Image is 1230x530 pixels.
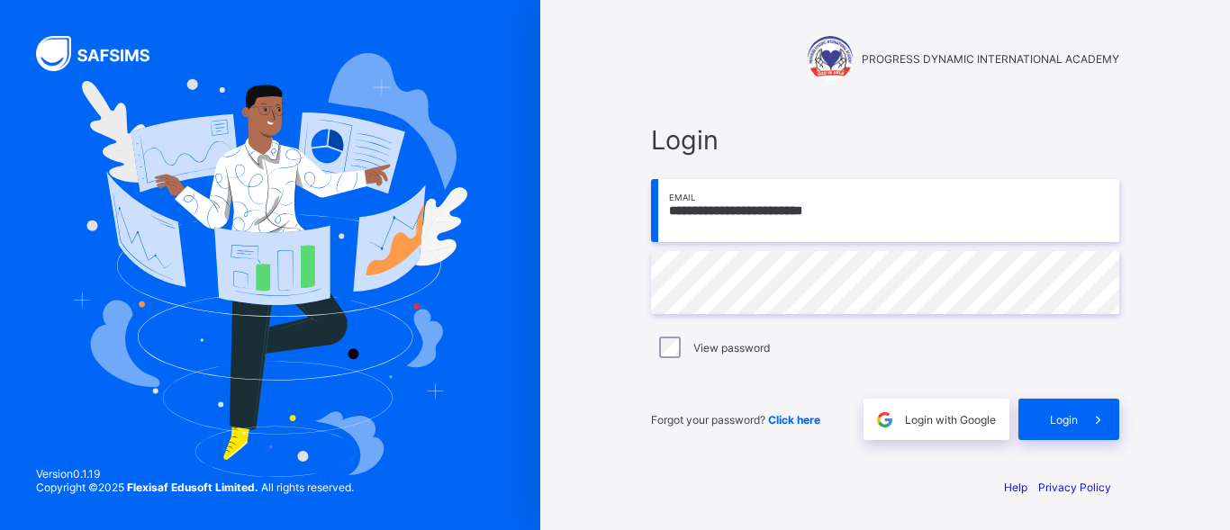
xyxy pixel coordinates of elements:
[905,413,996,427] span: Login with Google
[651,413,820,427] span: Forgot your password?
[127,481,258,494] strong: Flexisaf Edusoft Limited.
[693,341,770,355] label: View password
[36,467,354,481] span: Version 0.1.19
[862,52,1119,66] span: PROGRESS DYNAMIC INTERNATIONAL ACADEMY
[1004,481,1027,494] a: Help
[1038,481,1111,494] a: Privacy Policy
[651,124,1119,156] span: Login
[36,481,354,494] span: Copyright © 2025 All rights reserved.
[73,53,467,477] img: Hero Image
[874,409,895,430] img: google.396cfc9801f0270233282035f929180a.svg
[36,36,171,71] img: SAFSIMS Logo
[768,413,820,427] a: Click here
[1050,413,1078,427] span: Login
